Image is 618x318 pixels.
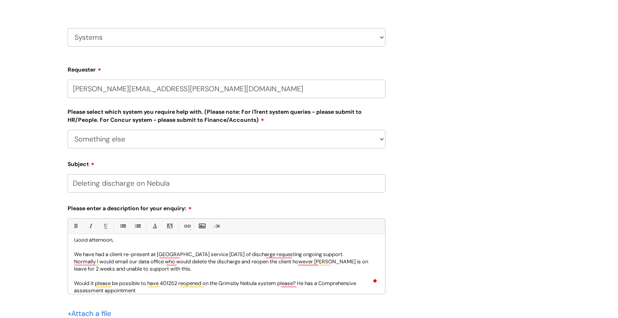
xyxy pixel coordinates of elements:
[68,238,385,294] div: To enrich screen reader interactions, please activate Accessibility in Grammarly extension settings
[100,221,110,231] a: Underline(Ctrl-U)
[70,221,80,231] a: Bold (Ctrl-B)
[182,221,192,231] a: Link
[68,80,385,98] input: Email
[85,221,95,231] a: Italic (Ctrl-I)
[165,221,175,231] a: Back Color
[212,221,222,231] a: Remove formatting (Ctrl-\)
[68,64,385,73] label: Requester
[68,202,385,212] label: Please enter a description for your enquiry:
[132,221,142,231] a: 1. Ordered List (Ctrl-Shift-8)
[117,221,128,231] a: • Unordered List (Ctrl-Shift-7)
[68,107,385,123] label: Please select which system you require help with. (Please note: For iTrent system queries - pleas...
[68,158,385,168] label: Subject
[74,236,379,294] p: Good afternoon, We have had a client re-present at [GEOGRAPHIC_DATA] service [DATE] of discharge ...
[197,221,207,231] a: Insert Image...
[150,221,160,231] a: Font Color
